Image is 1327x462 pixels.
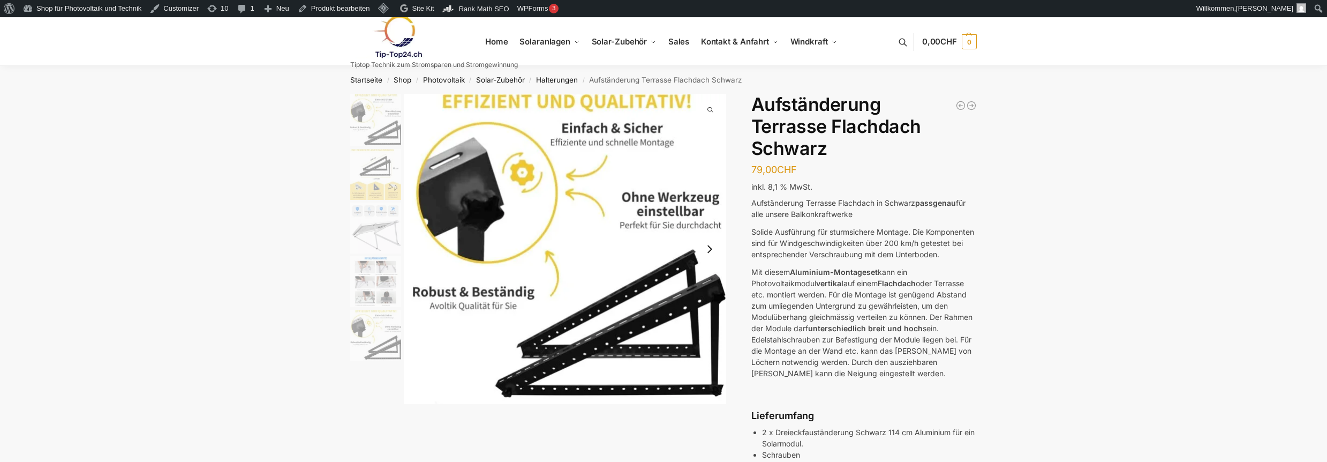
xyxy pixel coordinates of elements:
[962,34,977,49] span: 0
[751,197,977,220] p: Aufständerung Terrasse Flachdach in Schwarz für alle unsere Balkonkraftwerke
[350,76,382,84] a: Startseite
[578,76,589,85] span: /
[404,94,726,404] img: Aufständerung Solarpaneele Schwarz
[350,256,401,307] img: Montageanleitung
[751,94,977,159] h1: Aufständerung Terrasse Flachdach Schwarz
[587,18,661,66] a: Solar-Zubehör
[762,427,977,449] li: 2 x Dreieckfauständerung Schwarz 114 cm Aluminium für ein Solarmodul.
[350,94,401,146] img: Aufständerung Solarpaneele Schwarz
[966,100,977,111] a: Sandsack ideal für Solarmodule und Zelte
[878,279,916,288] strong: Flachdach
[922,36,957,47] span: 0,00
[790,36,828,47] span: Windkraft
[786,18,842,66] a: Windkraft
[423,76,465,84] a: Photovoltaik
[404,94,726,404] a: 61M32maNhBL. AC SL150061M32maNhBL. AC SL1500
[751,409,977,422] h4: Lieferumfang
[922,26,977,58] a: 0,00CHF 0
[525,76,536,85] span: /
[350,62,518,68] p: Tiptop Technik zum Stromsparen und Stromgewinnung
[668,36,690,47] span: Sales
[777,164,797,175] span: CHF
[663,18,693,66] a: Sales
[762,449,977,460] li: Schrauben
[331,66,996,94] nav: Breadcrumb
[1236,4,1293,12] span: [PERSON_NAME]
[411,76,423,85] span: /
[751,266,977,379] p: Mit diesem kann ein Photovoltaikmodul auf einem oder Terrasse etc. montiert werden. Für die Monta...
[751,164,797,175] bdi: 79,00
[515,18,584,66] a: Solaranlagen
[751,182,812,191] span: inkl. 8,1 % MwSt.
[915,198,956,207] strong: passgenau
[350,15,444,58] img: Solaranlagen, Speicheranlagen und Energiesparprodukte
[701,36,769,47] span: Kontakt & Anfahrt
[955,100,966,111] a: Balkonhaken für Solarmodule - Eckig
[465,76,476,85] span: /
[816,279,843,288] strong: vertikal
[592,36,647,47] span: Solar-Zubehör
[790,267,878,277] strong: Aluminium-Montageset
[1296,3,1306,13] img: Benutzerbild von Rupert Spoddig
[382,76,394,85] span: /
[922,17,977,67] nav: Cart contents
[696,18,783,66] a: Kontakt & Anfahrt
[412,4,434,12] span: Site Kit
[476,76,525,84] a: Solar-Zubehör
[350,310,401,361] img: Aufständerung Solarpaneele Schwarz
[549,4,559,13] div: 3
[350,203,401,254] img: Flexibles Montagesystem für Solarpaneele, Flachdach, Garten, Terrasse
[698,238,721,260] button: Next slide
[350,149,401,200] img: Aufständerung Solarpaneele Schwarz
[519,36,570,47] span: Solaranlagen
[751,226,977,260] p: Solide Ausführung für sturmsichere Montage. Die Komponenten sind für Windgeschwindigkeiten über 2...
[394,76,411,84] a: Shop
[808,324,923,333] strong: unterschiedlich breit und hoch
[536,76,578,84] a: Halterungen
[459,5,509,13] span: Rank Math SEO
[940,36,957,47] span: CHF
